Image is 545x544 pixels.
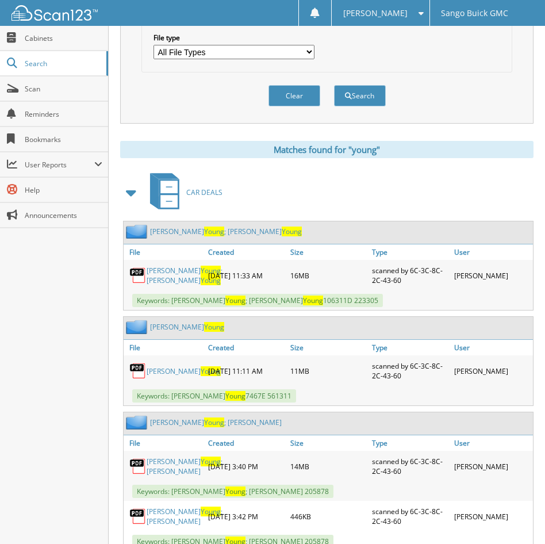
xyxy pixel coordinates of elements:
span: Young [204,322,224,332]
iframe: Chat Widget [488,489,545,544]
a: [PERSON_NAME]Young; [PERSON_NAME] [147,457,222,476]
img: scan123-logo-white.svg [11,5,98,21]
a: [PERSON_NAME]Young; [PERSON_NAME]Young [147,266,222,285]
span: Bookmarks [25,135,102,144]
span: Sango Buick GMC [441,10,508,17]
span: Search [25,59,101,68]
span: Keywords: [PERSON_NAME] ; [PERSON_NAME] 106311D 223305 [132,294,383,307]
span: Cabinets [25,33,102,43]
label: File type [153,33,314,43]
div: [DATE] 11:33 AM [205,263,287,288]
div: [DATE] 3:40 PM [205,454,287,479]
a: File [124,435,205,451]
span: Young [201,266,221,275]
a: Type [369,244,451,260]
a: Type [369,435,451,451]
div: 11MB [287,358,369,384]
div: scanned by 6C-3C-8C-2C-43-60 [369,263,451,288]
a: Created [205,435,287,451]
a: [PERSON_NAME]Young; [PERSON_NAME]Young [150,227,302,236]
img: folder2.png [126,320,150,334]
span: Young [201,275,221,285]
span: Keywords: [PERSON_NAME] 7467E 561311 [132,389,296,403]
div: scanned by 6C-3C-8C-2C-43-60 [369,454,451,479]
a: CAR DEALS [143,170,222,215]
a: Type [369,340,451,355]
div: [PERSON_NAME] [451,263,533,288]
a: Created [205,244,287,260]
a: Created [205,340,287,355]
div: 16MB [287,263,369,288]
span: Announcements [25,210,102,220]
a: User [451,435,533,451]
img: folder2.png [126,415,150,430]
span: [PERSON_NAME] [343,10,408,17]
img: folder2.png [126,224,150,239]
a: [PERSON_NAME]Young [150,322,224,332]
span: Young [225,486,245,496]
button: Clear [268,85,320,106]
span: Scan [25,84,102,94]
span: Young [201,366,221,376]
a: User [451,340,533,355]
span: User Reports [25,160,94,170]
div: [PERSON_NAME] [451,454,533,479]
span: Help [25,185,102,195]
a: File [124,340,205,355]
span: Young [204,417,224,427]
span: Young [303,296,323,305]
a: [PERSON_NAME]Young [147,366,221,376]
a: Size [287,244,369,260]
div: scanned by 6C-3C-8C-2C-43-60 [369,504,451,529]
a: User [451,244,533,260]
span: Young [204,227,224,236]
a: [PERSON_NAME]Young; [PERSON_NAME] [150,417,282,427]
span: Young [225,391,245,401]
div: [PERSON_NAME] [451,504,533,529]
span: Reminders [25,109,102,119]
div: [PERSON_NAME] [451,358,533,384]
span: Young [225,296,245,305]
span: CAR DEALS [186,187,222,197]
a: [PERSON_NAME]Young; [PERSON_NAME] [147,507,222,526]
div: 446KB [287,504,369,529]
span: Keywords: [PERSON_NAME] ; [PERSON_NAME] 205878 [132,485,333,498]
div: Matches found for "young" [120,141,534,158]
span: Young [201,457,221,466]
span: Young [282,227,302,236]
a: Size [287,340,369,355]
img: PDF.png [129,362,147,380]
div: [DATE] 11:11 AM [205,358,287,384]
div: 14MB [287,454,369,479]
img: PDF.png [129,458,147,475]
div: [DATE] 3:42 PM [205,504,287,529]
a: Size [287,435,369,451]
span: Young [201,507,221,516]
div: scanned by 6C-3C-8C-2C-43-60 [369,358,451,384]
a: File [124,244,205,260]
button: Search [334,85,386,106]
img: PDF.png [129,508,147,525]
img: PDF.png [129,267,147,284]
